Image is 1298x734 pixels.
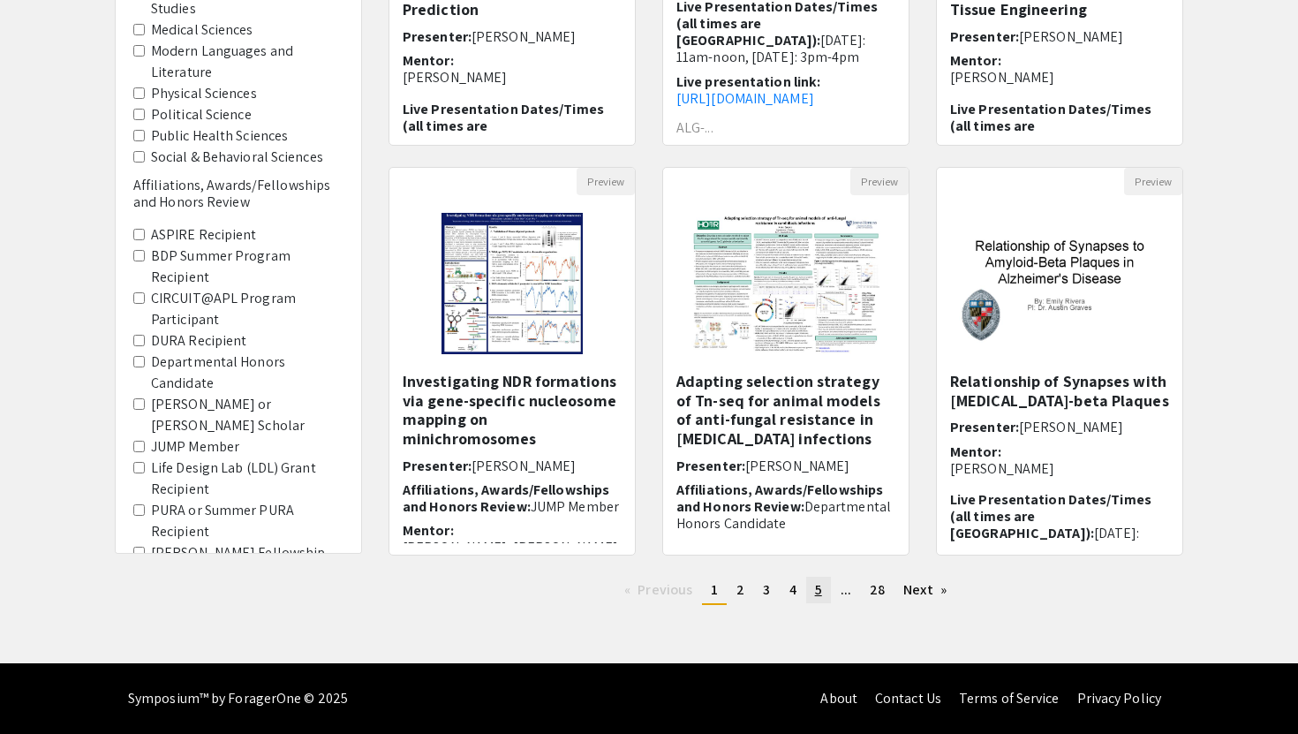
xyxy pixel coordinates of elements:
div: Open Presentation <p><span style="color: rgb(0, 0, 0);">Adapting selection strategy of Tn-seq for... [662,167,909,556]
span: 1 [711,580,718,599]
img: <p><span style="background-color: transparent; color: rgb(0, 0, 0);">Relationship of Synapses wit... [937,207,1182,360]
span: 2 [736,580,744,599]
span: Live Presentation Dates/Times (all times are [GEOGRAPHIC_DATA]): [950,490,1151,542]
span: [PERSON_NAME] [745,457,849,475]
label: [PERSON_NAME] or [PERSON_NAME] Scholar [151,394,343,436]
h6: Presenter: [676,458,895,474]
span: Previous [638,580,692,599]
span: Affiliations, Awards/Fellowships and Honors Review: [403,481,609,516]
span: Mentor: [676,538,728,556]
button: Preview [1124,168,1182,195]
span: [PERSON_NAME] [472,27,576,46]
span: Mentor: [950,51,1001,70]
label: DURA Recipient [151,330,246,352]
a: Terms of Service [959,689,1060,708]
span: [PERSON_NAME] [472,457,576,475]
span: Live presentation link: [676,72,820,91]
label: ASPIRE Recipient [151,224,257,246]
div: Open Presentation <p>Investigating NDR formations via gene-specific nucleosome mapping on minichr... [389,167,636,556]
span: 28 [870,580,885,599]
h6: Presenter: [950,419,1169,435]
div: Symposium™ by ForagerOne © 2025 [128,663,348,734]
label: Public Health Sciences [151,125,288,147]
img: <p><span style="color: rgb(0, 0, 0);">Adapting selection strategy of Tn-seq for animal models of ... [674,195,897,372]
span: ... [841,580,851,599]
span: 3 [763,580,770,599]
h5: Investigating NDR formations via gene-specific nucleosome mapping on minichromosomes [403,372,622,448]
label: Physical Sciences [151,83,257,104]
span: JUMP Member [531,497,619,516]
span: [PERSON_NAME] [1019,418,1123,436]
span: ALG-... [676,118,713,137]
label: PURA or Summer PURA Recipient [151,500,343,542]
span: [DATE]: 11am-noon, [DATE]: 3pm-4pm [676,31,866,66]
img: <p>Investigating NDR formations via gene-specific nucleosome mapping on minichromosomes</p> [424,195,600,372]
label: Modern Languages and Literature [151,41,343,83]
label: Medical Sciences [151,19,253,41]
button: Preview [850,168,909,195]
label: [PERSON_NAME] Fellowship Recipient [151,542,343,585]
label: Departmental Honors Candidate [151,352,343,394]
span: [PERSON_NAME] [1019,27,1123,46]
span: Mentor: [950,443,1001,461]
iframe: Chat [13,655,75,721]
a: Contact Us [875,689,941,708]
label: Political Science [151,104,252,125]
span: Mentor: [403,521,454,540]
label: Social & Behavioral Sciences [151,147,323,168]
a: Next page [894,577,955,603]
p: [PERSON_NAME], [PERSON_NAME] [403,539,622,556]
h6: Affiliations, Awards/Fellowships and Honors Review [133,177,343,210]
span: Live Presentation Dates/Times (all times are [GEOGRAPHIC_DATA]): [403,100,604,152]
label: JUMP Member [151,436,239,458]
h6: Presenter: [403,458,622,474]
div: Open Presentation <p><span style="background-color: transparent; color: rgb(0, 0, 0);">Relationsh... [936,167,1183,556]
p: [PERSON_NAME] [950,69,1169,86]
span: [DATE]: 5pm-6pm, [DATE]: 2pm-3pm [950,524,1140,559]
label: BDP Summer Program Recipient [151,246,343,288]
span: 4 [789,580,796,599]
h5: Adapting selection strategy of Tn-seq for animal models of anti-fungal resistance in [MEDICAL_DAT... [676,372,895,448]
h6: Presenter: [950,28,1169,45]
span: Mentor: [403,51,454,70]
h6: Presenter: [403,28,622,45]
ul: Pagination [389,577,1183,605]
h5: Relationship of Synapses with [MEDICAL_DATA]-beta Plaques [950,372,1169,410]
p: [PERSON_NAME] [403,69,622,86]
span: Departmental Honors Candidate [676,497,891,533]
button: Preview [577,168,635,195]
a: About [820,689,857,708]
label: Life Design Lab (LDL) Grant Recipient [151,458,343,500]
a: Privacy Policy [1077,689,1161,708]
span: 5 [815,580,822,599]
span: Live Presentation Dates/Times (all times are [GEOGRAPHIC_DATA]): [950,100,1151,152]
a: [URL][DOMAIN_NAME] [676,89,814,108]
span: Affiliations, Awards/Fellowships and Honors Review: [676,481,883,516]
label: CIRCUIT@APL Program Participant [151,288,343,330]
p: [PERSON_NAME] [950,460,1169,477]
